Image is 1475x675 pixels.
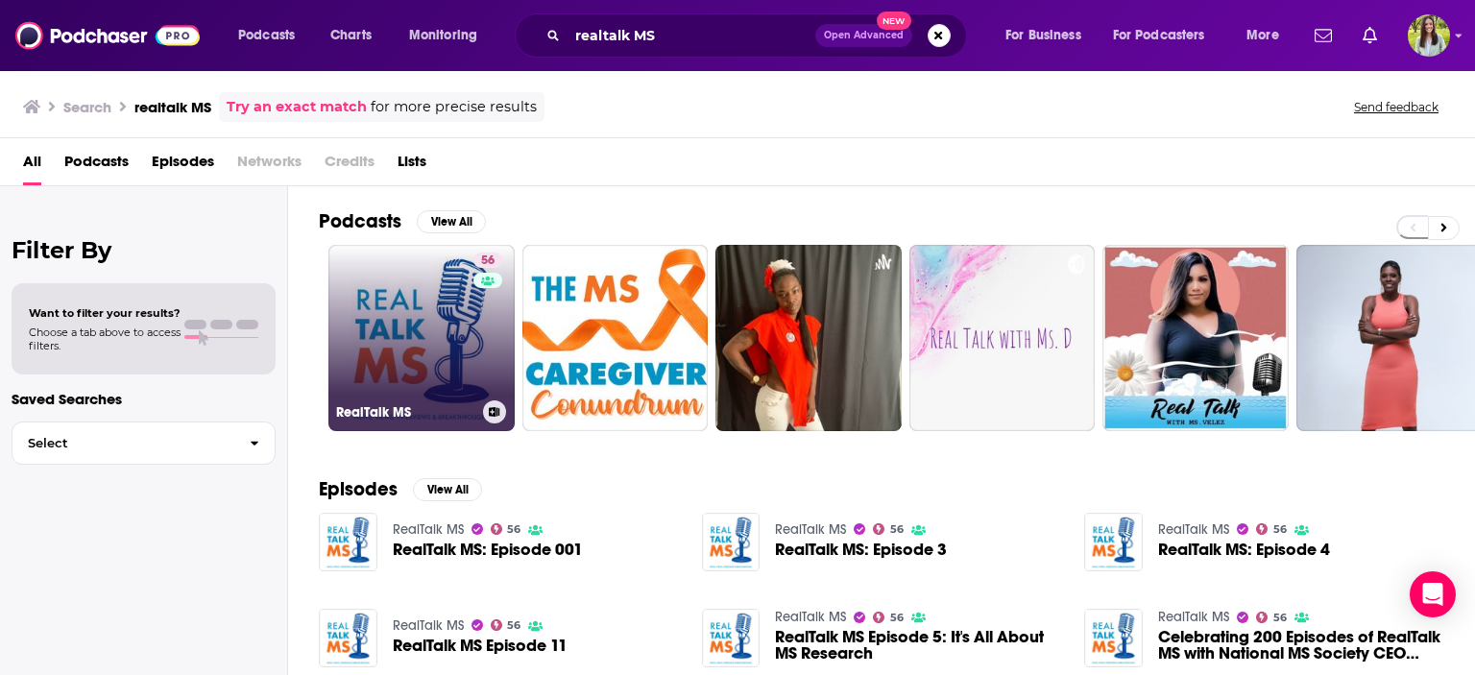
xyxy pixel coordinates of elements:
[393,617,464,634] a: RealTalk MS
[491,619,521,631] a: 56
[1158,609,1229,625] a: RealTalk MS
[873,612,904,623] a: 56
[491,523,521,535] a: 56
[775,629,1061,662] a: RealTalk MS Episode 5: It's All About MS Research
[1005,22,1081,49] span: For Business
[1408,14,1450,57] span: Logged in as meaghanyoungblood
[318,20,383,51] a: Charts
[63,98,111,116] h3: Search
[396,20,502,51] button: open menu
[992,20,1105,51] button: open menu
[481,252,495,271] span: 56
[393,521,464,538] a: RealTalk MS
[775,521,846,538] a: RealTalk MS
[1355,19,1385,52] a: Show notifications dropdown
[702,609,761,667] img: RealTalk MS Episode 5: It's All About MS Research
[533,13,985,58] div: Search podcasts, credits, & more...
[890,614,904,622] span: 56
[371,96,537,118] span: for more precise results
[1113,22,1205,49] span: For Podcasters
[319,513,377,571] img: RealTalk MS: Episode 001
[1410,571,1456,617] div: Open Intercom Messenger
[319,477,482,501] a: EpisodesView All
[1256,612,1287,623] a: 56
[319,477,398,501] h2: Episodes
[134,98,211,116] h3: realtalk MS
[12,437,234,449] span: Select
[702,513,761,571] img: RealTalk MS: Episode 3
[12,422,276,465] button: Select
[1348,99,1444,115] button: Send feedback
[507,621,520,630] span: 56
[824,31,904,40] span: Open Advanced
[1158,629,1444,662] span: Celebrating 200 Episodes of RealTalk MS with National MS Society CEO [PERSON_NAME]
[873,523,904,535] a: 56
[1158,521,1229,538] a: RealTalk MS
[325,146,375,185] span: Credits
[1084,513,1143,571] img: RealTalk MS: Episode 4
[1100,20,1233,51] button: open menu
[29,325,181,352] span: Choose a tab above to access filters.
[319,209,401,233] h2: Podcasts
[1273,525,1287,534] span: 56
[319,209,486,233] a: PodcastsView All
[1273,614,1287,622] span: 56
[473,253,502,268] a: 56
[393,542,583,558] a: RealTalk MS: Episode 001
[227,96,367,118] a: Try an exact match
[23,146,41,185] a: All
[1246,22,1279,49] span: More
[1158,629,1444,662] a: Celebrating 200 Episodes of RealTalk MS with National MS Society CEO Cyndi Zagieboylo
[417,210,486,233] button: View All
[12,236,276,264] h2: Filter By
[1084,609,1143,667] img: Celebrating 200 Episodes of RealTalk MS with National MS Society CEO Cyndi Zagieboylo
[29,306,181,320] span: Want to filter your results?
[409,22,477,49] span: Monitoring
[1158,542,1330,558] a: RealTalk MS: Episode 4
[330,22,372,49] span: Charts
[15,17,200,54] img: Podchaser - Follow, Share and Rate Podcasts
[775,609,846,625] a: RealTalk MS
[1408,14,1450,57] img: User Profile
[152,146,214,185] a: Episodes
[237,146,302,185] span: Networks
[815,24,912,47] button: Open AdvancedNew
[336,404,475,421] h3: RealTalk MS
[238,22,295,49] span: Podcasts
[775,542,947,558] a: RealTalk MS: Episode 3
[225,20,320,51] button: open menu
[12,390,276,408] p: Saved Searches
[1408,14,1450,57] button: Show profile menu
[507,525,520,534] span: 56
[413,478,482,501] button: View All
[319,609,377,667] img: RealTalk MS Episode 11
[568,20,815,51] input: Search podcasts, credits, & more...
[64,146,129,185] a: Podcasts
[1233,20,1303,51] button: open menu
[1307,19,1340,52] a: Show notifications dropdown
[398,146,426,185] a: Lists
[328,245,515,431] a: 56RealTalk MS
[877,12,911,30] span: New
[1256,523,1287,535] a: 56
[890,525,904,534] span: 56
[393,638,568,654] a: RealTalk MS Episode 11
